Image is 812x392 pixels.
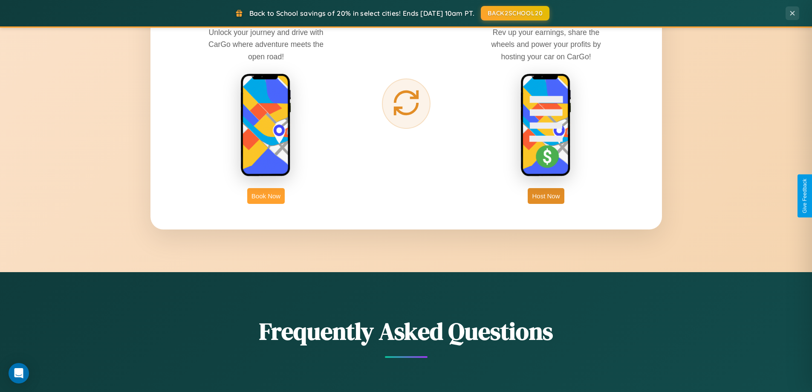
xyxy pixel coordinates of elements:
button: Book Now [247,188,285,204]
img: rent phone [240,73,292,177]
img: host phone [520,73,572,177]
h2: Frequently Asked Questions [150,315,662,348]
button: BACK2SCHOOL20 [481,6,549,20]
span: Back to School savings of 20% in select cities! Ends [DATE] 10am PT. [249,9,474,17]
button: Host Now [528,188,564,204]
div: Give Feedback [802,179,808,213]
div: Open Intercom Messenger [9,363,29,383]
p: Unlock your journey and drive with CarGo where adventure meets the open road! [202,26,330,62]
p: Rev up your earnings, share the wheels and power your profits by hosting your car on CarGo! [482,26,610,62]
